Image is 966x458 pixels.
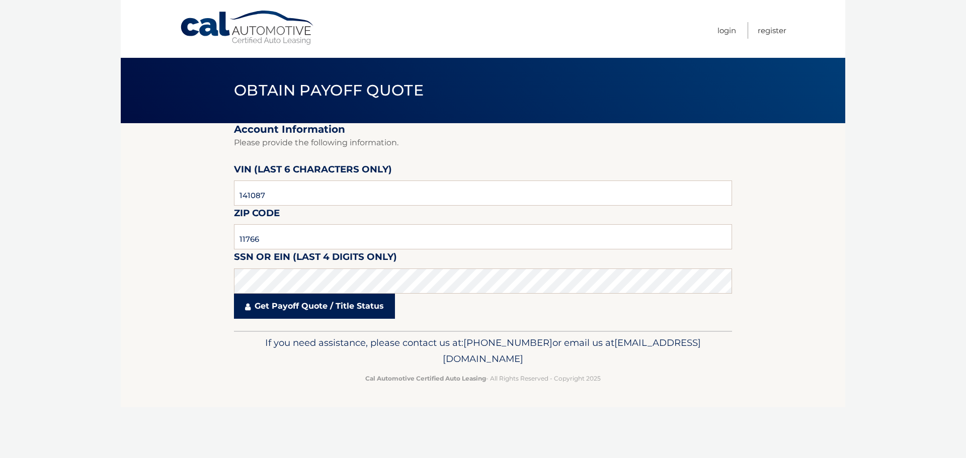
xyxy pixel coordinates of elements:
[240,373,726,384] p: - All Rights Reserved - Copyright 2025
[240,335,726,367] p: If you need assistance, please contact us at: or email us at
[234,206,280,224] label: Zip Code
[463,337,552,348] span: [PHONE_NUMBER]
[180,10,315,46] a: Cal Automotive
[234,123,732,136] h2: Account Information
[234,162,392,180] label: VIN (last 6 characters only)
[234,294,395,319] a: Get Payoff Quote / Title Status
[717,22,736,39] a: Login
[365,375,486,382] strong: Cal Automotive Certified Auto Leasing
[234,249,397,268] label: SSN or EIN (last 4 digits only)
[234,81,424,100] span: Obtain Payoff Quote
[758,22,786,39] a: Register
[234,136,732,150] p: Please provide the following information.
